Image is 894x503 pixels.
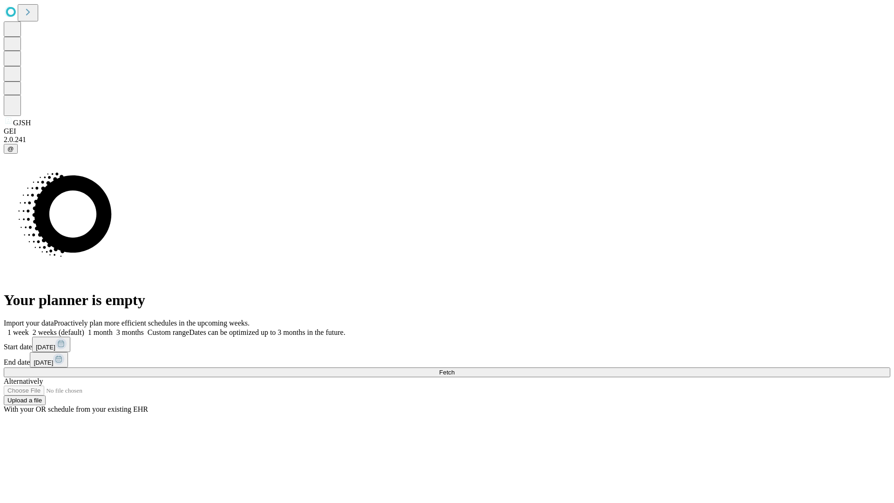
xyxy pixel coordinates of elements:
span: Import your data [4,319,54,327]
button: Upload a file [4,395,46,405]
span: [DATE] [36,344,55,351]
span: Custom range [148,328,189,336]
span: Dates can be optimized up to 3 months in the future. [189,328,345,336]
div: 2.0.241 [4,136,890,144]
div: GEI [4,127,890,136]
div: End date [4,352,890,367]
span: Proactively plan more efficient schedules in the upcoming weeks. [54,319,250,327]
span: GJSH [13,119,31,127]
span: 1 month [88,328,113,336]
span: @ [7,145,14,152]
button: @ [4,144,18,154]
span: With your OR schedule from your existing EHR [4,405,148,413]
span: 2 weeks (default) [33,328,84,336]
button: Fetch [4,367,890,377]
span: Fetch [439,369,454,376]
span: Alternatively [4,377,43,385]
h1: Your planner is empty [4,292,890,309]
span: 1 week [7,328,29,336]
button: [DATE] [30,352,68,367]
span: [DATE] [34,359,53,366]
div: Start date [4,337,890,352]
span: 3 months [116,328,144,336]
button: [DATE] [32,337,70,352]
